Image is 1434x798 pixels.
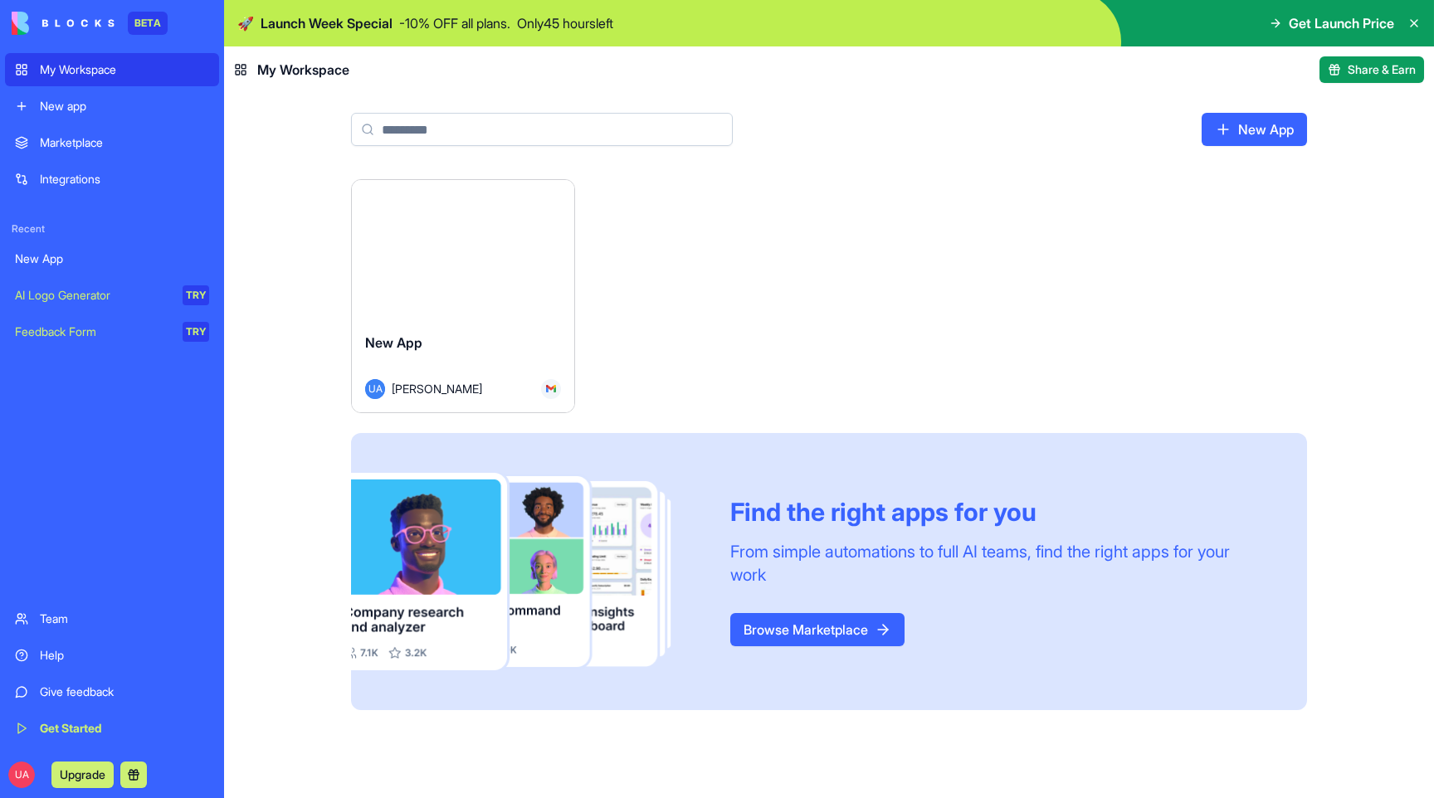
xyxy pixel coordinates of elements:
div: Give feedback [40,684,209,700]
div: New app [40,98,209,114]
div: Feedback Form [15,324,171,340]
a: Browse Marketplace [730,613,905,646]
button: Share & Earn [1319,56,1424,83]
a: New app [5,90,219,123]
a: BETA [12,12,168,35]
a: Help [5,639,219,672]
a: New App [5,242,219,275]
img: logo [12,12,115,35]
a: Marketplace [5,126,219,159]
div: New App [15,251,209,267]
a: New AppUA[PERSON_NAME] [351,179,575,413]
div: Integrations [40,171,209,187]
a: Get Started [5,712,219,745]
img: Frame_181_egmpey.png [351,473,704,671]
img: Gmail_trouth.svg [546,384,556,394]
a: My Workspace [5,53,219,86]
span: My Workspace [257,60,349,80]
div: BETA [128,12,168,35]
span: [PERSON_NAME] [392,380,482,397]
a: New App [1202,113,1307,146]
div: My Workspace [40,61,209,78]
p: - 10 % OFF all plans. [399,13,510,33]
p: Only 45 hours left [517,13,613,33]
div: Team [40,611,209,627]
span: 🚀 [237,13,254,33]
div: Get Started [40,720,209,737]
a: Team [5,602,219,635]
a: Integrations [5,163,219,196]
span: Recent [5,222,219,236]
span: New App [365,334,422,351]
div: TRY [183,322,209,342]
span: UA [8,762,35,788]
a: Upgrade [51,766,114,782]
a: AI Logo GeneratorTRY [5,279,219,312]
div: AI Logo Generator [15,287,171,304]
span: Launch Week Special [261,13,393,33]
span: Share & Earn [1348,61,1416,78]
div: Find the right apps for you [730,497,1267,527]
div: From simple automations to full AI teams, find the right apps for your work [730,540,1267,586]
span: UA [365,379,385,399]
span: Get Launch Price [1289,13,1394,33]
a: Give feedback [5,675,219,708]
div: Marketplace [40,134,209,151]
div: TRY [183,285,209,305]
a: Feedback FormTRY [5,315,219,348]
div: Help [40,647,209,664]
button: Upgrade [51,762,114,788]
